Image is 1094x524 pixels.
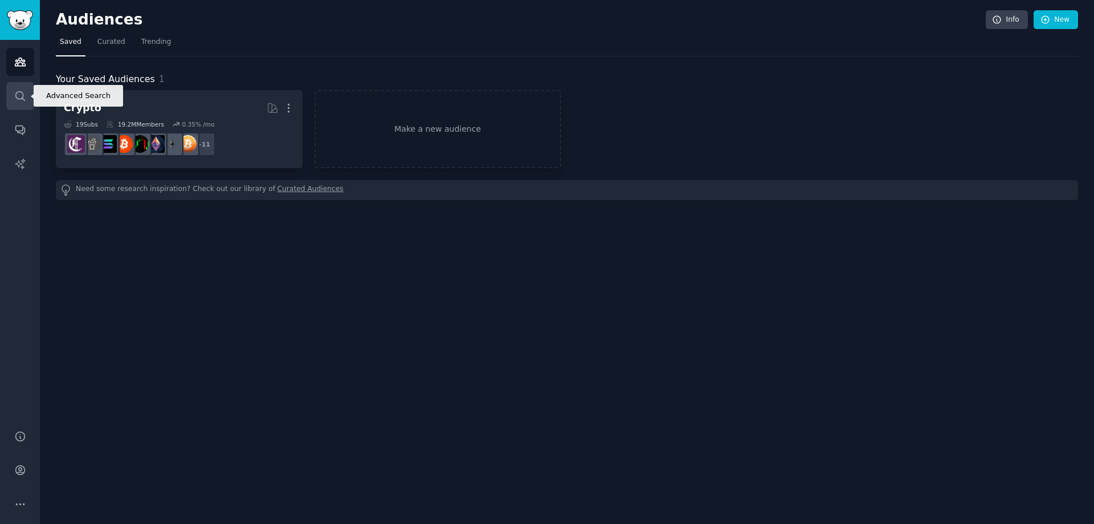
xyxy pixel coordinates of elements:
a: New [1034,10,1078,30]
img: ethereum [163,135,181,153]
img: solana [99,135,117,153]
span: Curated [97,37,125,47]
div: Crypto [64,101,101,115]
img: CryptoMarkets [131,135,149,153]
div: 19 Sub s [64,120,98,128]
a: Curated [93,33,129,56]
img: CryptoCurrencies [83,135,101,153]
img: ethtrader [147,135,165,153]
a: Saved [56,33,85,56]
a: Curated Audiences [277,184,344,196]
span: Saved [60,37,81,47]
span: Your Saved Audiences [56,72,155,87]
div: Need some research inspiration? Check out our library of [56,180,1078,200]
a: Make a new audience [315,90,561,168]
span: 1 [159,74,165,84]
img: BitcoinBeginners [115,135,133,153]
img: Bitcoin [179,135,197,153]
img: GummySearch logo [7,10,33,30]
div: 0.35 % /mo [182,120,214,128]
div: 19.2M Members [106,120,164,128]
h2: Audiences [56,11,986,29]
span: Trending [141,37,171,47]
img: Crypto_Currency_News [67,135,85,153]
div: + 11 [191,132,215,156]
a: Crypto19Subs19.2MMembers0.35% /mo+11BitcoinethereumethtraderCryptoMarketsBitcoinBeginnerssolanaCr... [56,90,303,168]
a: Info [986,10,1028,30]
a: Trending [137,33,175,56]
